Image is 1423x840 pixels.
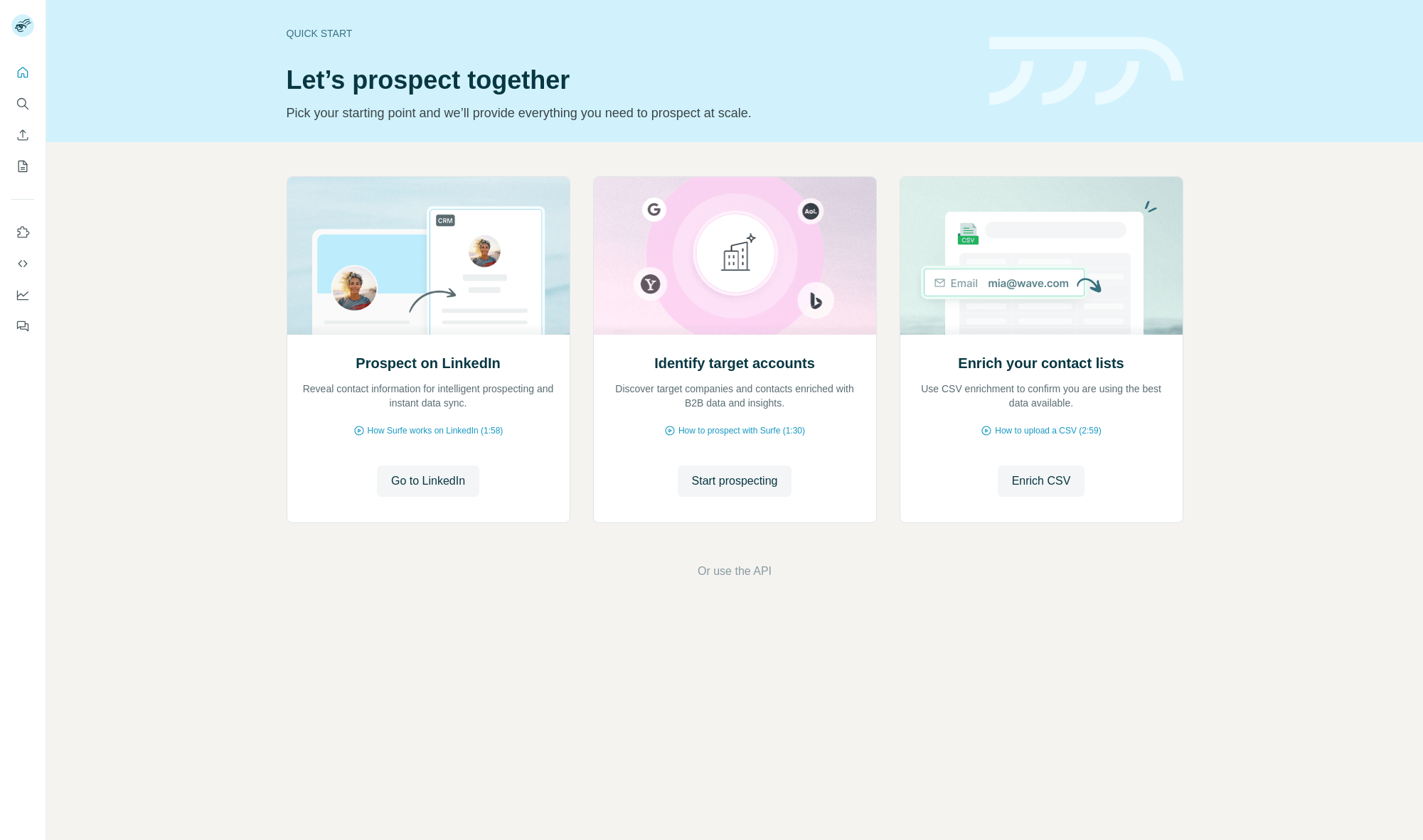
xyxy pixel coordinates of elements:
h1: Let’s prospect together [287,66,972,95]
img: Enrich your contact lists [900,177,1183,335]
div: Quick start [287,26,972,41]
button: Quick start [11,60,34,85]
button: Dashboard [11,282,34,308]
img: Identify target accounts [593,177,877,335]
p: Use CSV enrichment to confirm you are using the best data available. [915,382,1168,410]
p: Pick your starting point and we’ll provide everything you need to prospect at scale. [287,103,972,123]
span: How to upload a CSV (2:59) [995,424,1101,437]
p: Reveal contact information for intelligent prospecting and instant data sync. [302,382,555,410]
img: Prospect on LinkedIn [287,177,570,335]
span: Start prospecting [692,473,778,490]
p: Discover target companies and contacts enriched with B2B data and insights. [608,382,862,410]
h2: Prospect on LinkedIn [356,353,500,373]
button: Go to LinkedIn [377,465,479,497]
button: Use Surfe API [11,251,34,276]
img: banner [989,37,1183,106]
button: Start prospecting [678,465,792,497]
button: My lists [11,154,34,179]
button: Or use the API [698,563,772,580]
h2: Enrich your contact lists [958,353,1124,373]
span: Enrich CSV [1012,473,1071,490]
span: Go to LinkedIn [391,473,465,490]
button: Enrich CSV [998,465,1085,497]
button: Enrich CSV [11,122,34,148]
span: How to prospect with Surfe (1:30) [678,424,805,437]
button: Search [11,91,34,117]
span: How Surfe works on LinkedIn (1:58) [368,424,503,437]
button: Feedback [11,313,34,339]
button: Use Surfe on LinkedIn [11,220,34,245]
h2: Identify target accounts [654,353,815,373]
